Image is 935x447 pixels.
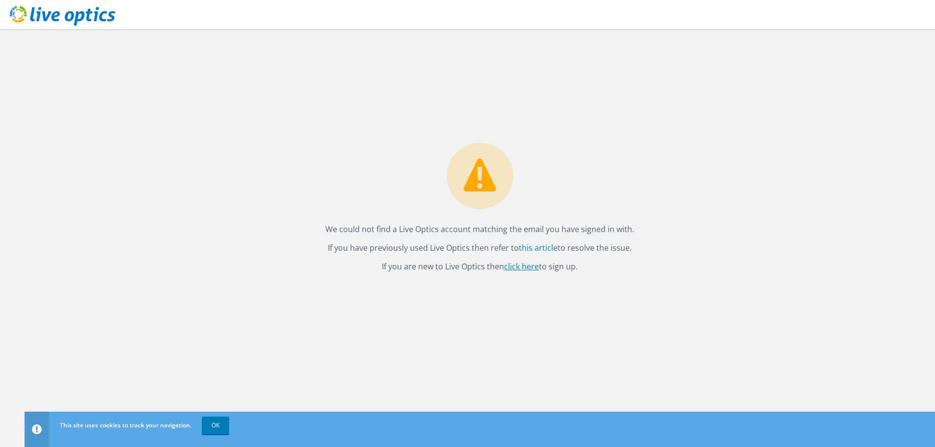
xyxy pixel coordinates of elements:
[325,241,634,255] p: If you have previously used Live Optics then refer to to resolve the issue.
[519,242,558,253] a: this article
[504,261,539,272] a: click here
[325,260,634,273] p: If you are new to Live Optics then to sign up.
[60,421,191,429] span: This site uses cookies to track your navigation.
[325,222,634,236] p: We could not find a Live Optics account matching the email you have signed in with.
[202,417,229,434] a: OK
